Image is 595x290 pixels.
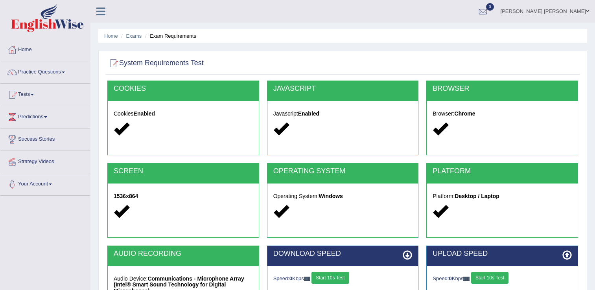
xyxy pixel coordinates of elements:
h2: AUDIO RECORDING [114,250,253,258]
h2: BROWSER [433,85,572,93]
h2: JAVASCRIPT [273,85,413,93]
h2: SCREEN [114,167,253,175]
strong: 0 [289,275,292,281]
a: Practice Questions [0,61,90,81]
span: 0 [486,3,494,11]
strong: Enabled [298,110,319,117]
a: Predictions [0,106,90,126]
h5: Browser: [433,111,572,117]
h5: Cookies [114,111,253,117]
h5: Javascript [273,111,413,117]
img: ajax-loader-fb-connection.gif [304,277,310,281]
strong: 0 [449,275,452,281]
a: Strategy Videos [0,151,90,171]
strong: Chrome [455,110,475,117]
a: Tests [0,84,90,103]
strong: Desktop / Laptop [455,193,499,199]
img: ajax-loader-fb-connection.gif [463,277,470,281]
button: Start 10s Test [311,272,349,284]
h5: Platform: [433,193,572,199]
strong: Enabled [134,110,155,117]
h5: Operating System: [273,193,413,199]
strong: Windows [319,193,343,199]
a: Your Account [0,173,90,193]
h2: DOWNLOAD SPEED [273,250,413,258]
h2: OPERATING SYSTEM [273,167,413,175]
div: Speed: Kbps [273,272,413,286]
a: Exams [126,33,142,39]
h2: COOKIES [114,85,253,93]
button: Start 10s Test [471,272,508,284]
a: Home [104,33,118,39]
a: Success Stories [0,128,90,148]
li: Exam Requirements [143,32,196,40]
div: Speed: Kbps [433,272,572,286]
a: Home [0,39,90,59]
h2: UPLOAD SPEED [433,250,572,258]
h2: PLATFORM [433,167,572,175]
h2: System Requirements Test [107,57,204,69]
strong: 1536x864 [114,193,138,199]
